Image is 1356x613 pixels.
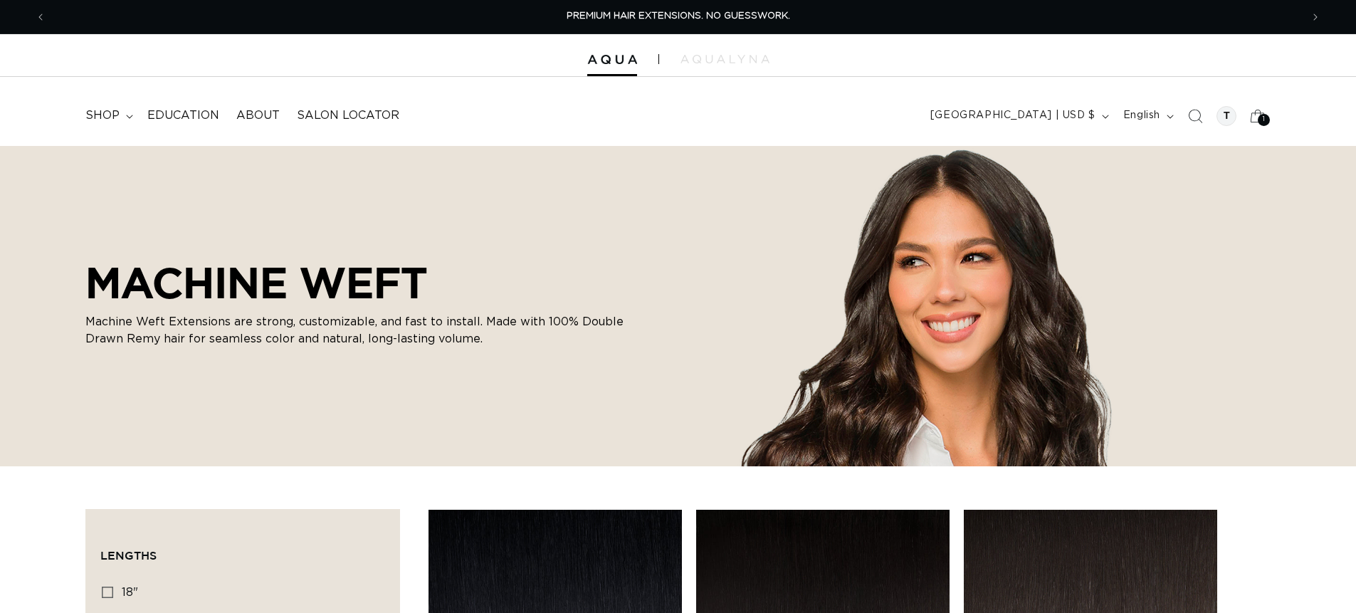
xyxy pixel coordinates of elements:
button: Next announcement [1300,4,1331,31]
p: Machine Weft Extensions are strong, customizable, and fast to install. Made with 100% Double Draw... [85,313,626,347]
span: 1 [1263,114,1266,126]
summary: Search [1179,100,1211,132]
span: Lengths [100,549,157,562]
summary: shop [77,100,139,132]
span: 18" [122,587,138,598]
img: aqualyna.com [680,55,769,63]
span: PREMIUM HAIR EXTENSIONS. NO GUESSWORK. [567,11,790,21]
summary: Lengths (0 selected) [100,524,385,575]
span: [GEOGRAPHIC_DATA] | USD $ [930,108,1095,123]
span: English [1123,108,1160,123]
span: shop [85,108,120,123]
button: Previous announcement [25,4,56,31]
span: About [236,108,280,123]
span: Salon Locator [297,108,399,123]
a: About [228,100,288,132]
span: Education [147,108,219,123]
img: Aqua Hair Extensions [587,55,637,65]
a: Education [139,100,228,132]
button: [GEOGRAPHIC_DATA] | USD $ [922,103,1115,130]
h2: MACHINE WEFT [85,258,626,308]
a: Salon Locator [288,100,408,132]
button: English [1115,103,1179,130]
